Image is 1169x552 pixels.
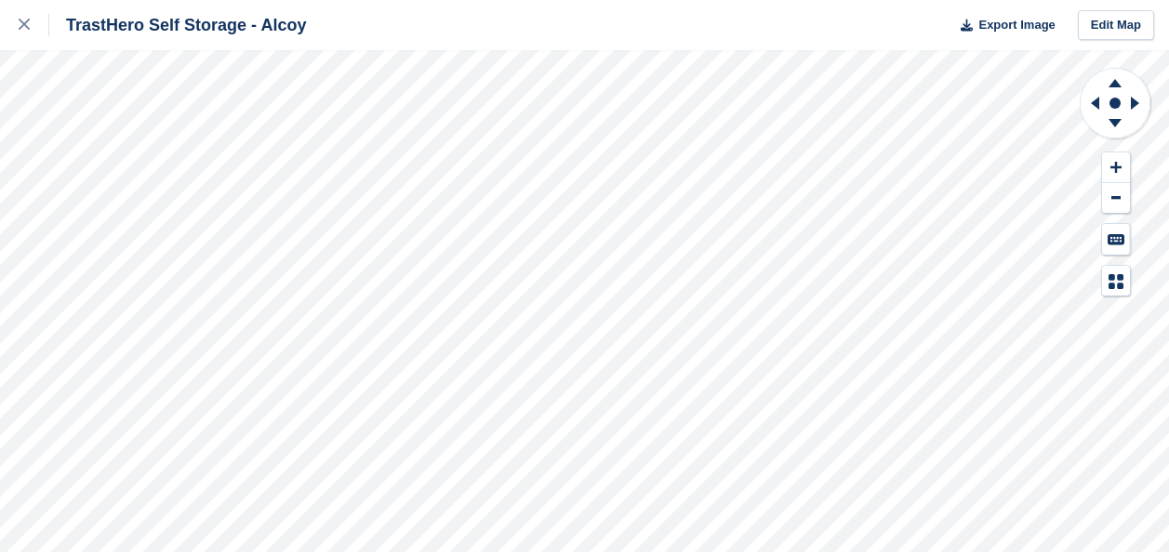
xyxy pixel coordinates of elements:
[978,16,1055,34] span: Export Image
[1102,266,1130,296] button: Map Legend
[1102,224,1130,255] button: Keyboard Shortcuts
[950,10,1056,41] button: Export Image
[1102,152,1130,183] button: Zoom In
[1078,10,1154,41] a: Edit Map
[1102,183,1130,214] button: Zoom Out
[49,14,306,36] div: TrastHero Self Storage - Alcoy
